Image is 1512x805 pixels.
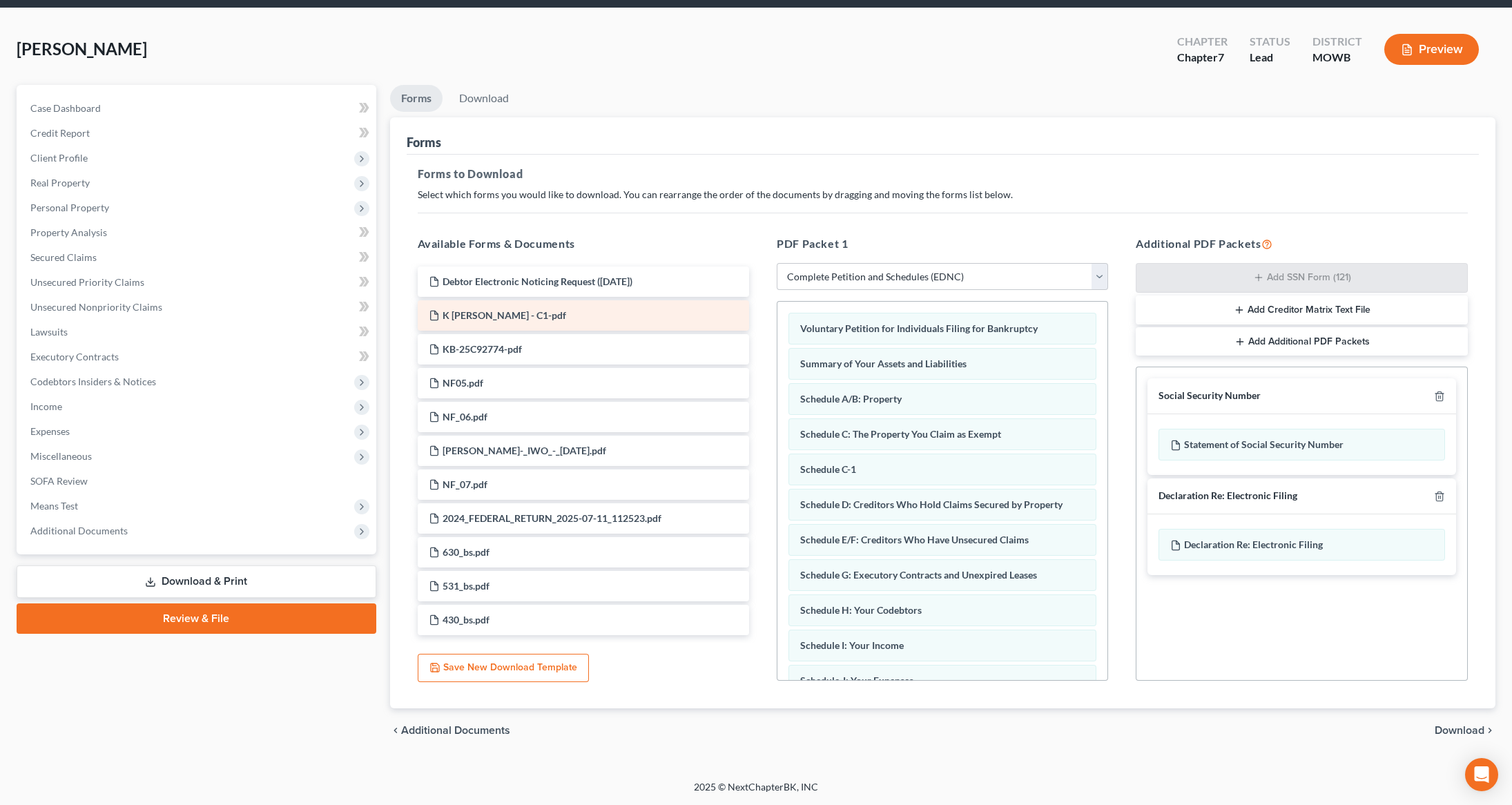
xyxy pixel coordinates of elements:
[418,166,1469,182] h5: Forms to Download
[390,85,443,112] a: Forms
[1136,263,1467,293] button: Add SSN Form (121)
[443,512,661,524] span: 2024_FEDERAL_RETURN_2025-07-11_112523.pdf
[443,411,487,423] span: NF_06.pdf
[800,463,856,475] span: Schedule C-1
[443,478,487,490] span: NF_07.pdf
[1218,50,1224,64] span: 7
[1250,34,1290,50] div: Status
[1384,34,1479,65] button: Preview
[1250,50,1290,66] div: Lead
[800,358,967,369] span: Summary of Your Assets and Liabilities
[30,102,101,114] span: Case Dashboard
[19,220,376,245] a: Property Analysis
[17,603,376,634] a: Review & File
[30,202,109,213] span: Personal Property
[19,469,376,494] a: SOFA Review
[1136,235,1467,252] h5: Additional PDF Packets
[30,500,78,512] span: Means Test
[30,301,162,313] span: Unsecured Nonpriority Claims
[30,226,107,238] span: Property Analysis
[30,351,119,362] span: Executory Contracts
[17,565,376,598] a: Download & Print
[1136,327,1467,356] button: Add Additional PDF Packets
[1184,539,1323,550] span: Declaration Re: Electronic Filing
[1435,725,1495,736] button: Download chevron_right
[443,309,566,321] span: K [PERSON_NAME] - C1-pdf
[401,725,510,736] span: Additional Documents
[30,525,128,536] span: Additional Documents
[418,188,1469,202] p: Select which forms you would like to download. You can rearrange the order of the documents by dr...
[800,569,1037,581] span: Schedule G: Executory Contracts and Unexpired Leases
[30,326,68,338] span: Lawsuits
[443,614,490,625] span: 430_bs.pdf
[1465,758,1498,791] div: Open Intercom Messenger
[390,725,401,736] i: chevron_left
[1177,34,1228,50] div: Chapter
[30,177,90,188] span: Real Property
[30,400,62,412] span: Income
[17,39,147,59] span: [PERSON_NAME]
[30,152,88,164] span: Client Profile
[443,580,490,592] span: 531_bs.pdf
[443,275,632,287] span: Debtor Electronic Noticing Request ([DATE])
[1312,34,1362,50] div: District
[800,428,1001,440] span: Schedule C: The Property You Claim as Exempt
[19,295,376,320] a: Unsecured Nonpriority Claims
[443,445,606,456] span: [PERSON_NAME]-_IWO_-_[DATE].pdf
[418,654,589,683] button: Save New Download Template
[1159,389,1261,402] div: Social Security Number
[30,251,97,263] span: Secured Claims
[30,276,144,288] span: Unsecured Priority Claims
[800,393,902,405] span: Schedule A/B: Property
[443,377,483,389] span: NF05.pdf
[19,121,376,146] a: Credit Report
[30,475,88,487] span: SOFA Review
[800,534,1029,545] span: Schedule E/F: Creditors Who Have Unsecured Claims
[443,546,490,558] span: 630_bs.pdf
[362,780,1150,805] div: 2025 © NextChapterBK, INC
[443,343,522,355] span: KB-25C92774-pdf
[30,127,90,139] span: Credit Report
[800,322,1038,334] span: Voluntary Petition for Individuals Filing for Bankruptcy
[19,270,376,295] a: Unsecured Priority Claims
[19,96,376,121] a: Case Dashboard
[418,235,749,252] h5: Available Forms & Documents
[30,376,156,387] span: Codebtors Insiders & Notices
[1435,725,1484,736] span: Download
[800,498,1063,510] span: Schedule D: Creditors Who Hold Claims Secured by Property
[448,85,520,112] a: Download
[1159,489,1297,503] div: Declaration Re: Electronic Filing
[1484,725,1495,736] i: chevron_right
[1312,50,1362,66] div: MOWB
[19,245,376,270] a: Secured Claims
[777,235,1108,252] h5: PDF Packet 1
[407,134,441,151] div: Forms
[19,345,376,369] a: Executory Contracts
[1159,429,1444,460] div: Statement of Social Security Number
[800,675,913,686] span: Schedule J: Your Expenses
[800,604,922,616] span: Schedule H: Your Codebtors
[800,639,904,651] span: Schedule I: Your Income
[1136,295,1467,324] button: Add Creditor Matrix Text File
[30,450,92,462] span: Miscellaneous
[1177,50,1228,66] div: Chapter
[390,725,510,736] a: chevron_left Additional Documents
[19,320,376,345] a: Lawsuits
[30,425,70,437] span: Expenses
